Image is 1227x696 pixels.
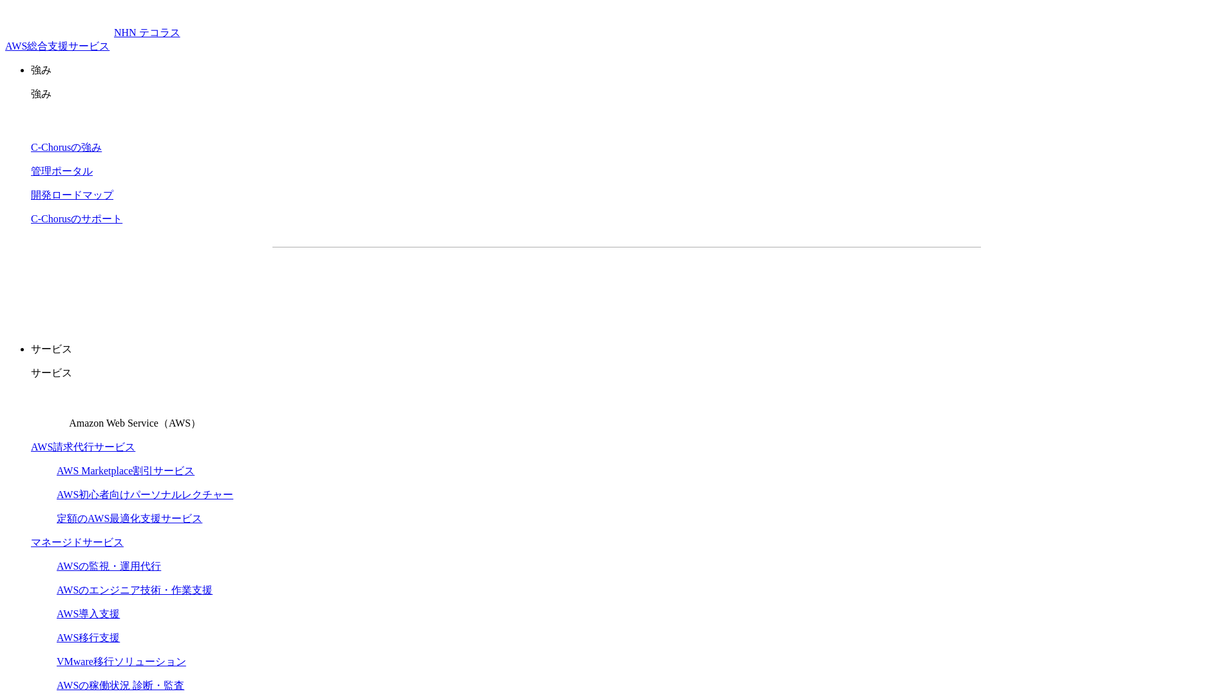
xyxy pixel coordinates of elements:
[31,343,1222,356] p: サービス
[57,656,186,667] a: VMware移行ソリューション
[31,367,1222,380] p: サービス
[57,585,213,595] a: AWSのエンジニア技術・作業支援
[5,5,114,36] img: AWS総合支援サービス C-Chorus
[413,268,620,300] a: 資料を請求する
[31,166,93,177] a: 管理ポータル
[31,537,124,548] a: マネージドサービス
[69,418,201,429] span: Amazon Web Service（AWS）
[31,64,1222,77] p: 強み
[57,680,184,691] a: AWSの稼働状況 診断・監査
[31,189,113,200] a: 開発ロードマップ
[57,608,120,619] a: AWS導入支援
[31,441,135,452] a: AWS請求代行サービス
[31,391,67,427] img: Amazon Web Service（AWS）
[57,489,233,500] a: AWS初心者向けパーソナルレクチャー
[31,213,122,224] a: C-Chorusのサポート
[31,88,1222,101] p: 強み
[57,465,195,476] a: AWS Marketplace割引サービス
[57,513,202,524] a: 定額のAWS最適化支援サービス
[57,561,161,572] a: AWSの監視・運用代行
[31,142,102,153] a: C-Chorusの強み
[5,27,180,52] a: AWS総合支援サービス C-ChorusNHN テコラスAWS総合支援サービス
[633,268,841,300] a: まずは相談する
[57,632,120,643] a: AWS移行支援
